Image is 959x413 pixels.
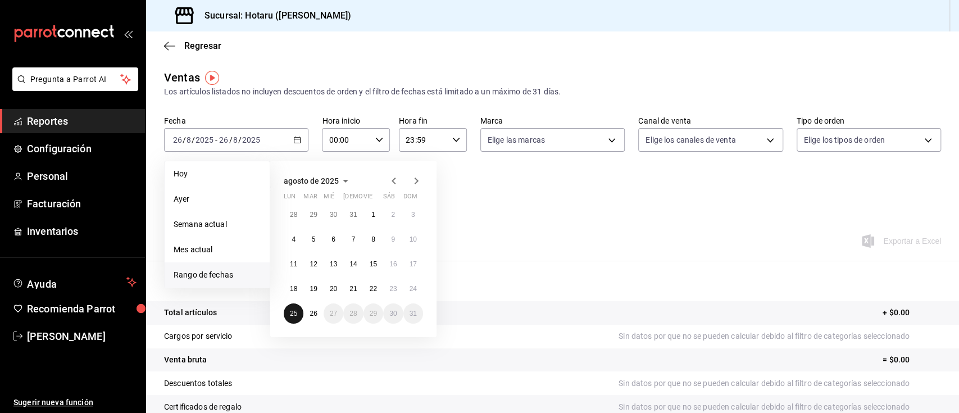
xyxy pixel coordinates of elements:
button: 30 de julio de 2025 [324,205,343,225]
span: - [215,135,217,144]
abbr: domingo [403,193,417,205]
abbr: 20 de agosto de 2025 [330,285,337,293]
button: 16 de agosto de 2025 [383,254,403,274]
div: Los artículos listados no incluyen descuentos de orden y el filtro de fechas está limitado a un m... [164,86,941,98]
abbr: 4 de agosto de 2025 [292,235,296,243]
input: ---- [242,135,261,144]
abbr: 25 de agosto de 2025 [290,310,297,317]
button: 20 de agosto de 2025 [324,279,343,299]
abbr: 7 de agosto de 2025 [352,235,356,243]
abbr: 31 de julio de 2025 [349,211,357,219]
button: 29 de julio de 2025 [303,205,323,225]
abbr: 16 de agosto de 2025 [389,260,397,268]
button: Regresar [164,40,221,51]
button: 9 de agosto de 2025 [383,229,403,249]
p: + $0.00 [883,307,941,319]
abbr: 22 de agosto de 2025 [370,285,377,293]
button: 1 de agosto de 2025 [363,205,383,225]
abbr: martes [303,193,317,205]
span: / [238,135,242,144]
span: / [229,135,232,144]
span: Semana actual [174,219,261,230]
abbr: 24 de agosto de 2025 [410,285,417,293]
button: 18 de agosto de 2025 [284,279,303,299]
p: Cargos por servicio [164,330,233,342]
span: Pregunta a Parrot AI [30,74,121,85]
abbr: 18 de agosto de 2025 [290,285,297,293]
button: 25 de agosto de 2025 [284,303,303,324]
abbr: 15 de agosto de 2025 [370,260,377,268]
span: Facturación [27,196,137,211]
button: 26 de agosto de 2025 [303,303,323,324]
abbr: 26 de agosto de 2025 [310,310,317,317]
span: Inventarios [27,224,137,239]
abbr: 30 de agosto de 2025 [389,310,397,317]
button: 28 de julio de 2025 [284,205,303,225]
abbr: 29 de agosto de 2025 [370,310,377,317]
label: Tipo de orden [797,117,941,125]
p: Resumen [164,274,941,288]
label: Hora inicio [322,117,390,125]
button: 2 de agosto de 2025 [383,205,403,225]
button: 30 de agosto de 2025 [383,303,403,324]
button: 12 de agosto de 2025 [303,254,323,274]
abbr: 11 de agosto de 2025 [290,260,297,268]
abbr: 30 de julio de 2025 [330,211,337,219]
button: 24 de agosto de 2025 [403,279,423,299]
span: Elige las marcas [488,134,545,146]
p: Total artículos [164,307,217,319]
span: agosto de 2025 [284,176,339,185]
p: Sin datos por que no se pueden calcular debido al filtro de categorías seleccionado [619,401,941,413]
abbr: 28 de julio de 2025 [290,211,297,219]
p: Descuentos totales [164,378,232,389]
span: / [183,135,186,144]
input: -- [233,135,238,144]
p: Sin datos por que no se pueden calcular debido al filtro de categorías seleccionado [619,378,941,389]
abbr: jueves [343,193,410,205]
abbr: 29 de julio de 2025 [310,211,317,219]
div: Ventas [164,69,200,86]
p: Sin datos por que no se pueden calcular debido al filtro de categorías seleccionado [619,330,941,342]
abbr: sábado [383,193,395,205]
abbr: 2 de agosto de 2025 [391,211,395,219]
abbr: 3 de agosto de 2025 [411,211,415,219]
span: Hoy [174,168,261,180]
button: 10 de agosto de 2025 [403,229,423,249]
abbr: 23 de agosto de 2025 [389,285,397,293]
button: 29 de agosto de 2025 [363,303,383,324]
input: -- [186,135,192,144]
abbr: 31 de agosto de 2025 [410,310,417,317]
button: 8 de agosto de 2025 [363,229,383,249]
p: = $0.00 [883,354,941,366]
button: 11 de agosto de 2025 [284,254,303,274]
abbr: lunes [284,193,296,205]
button: 31 de agosto de 2025 [403,303,423,324]
abbr: 1 de agosto de 2025 [371,211,375,219]
label: Canal de venta [638,117,783,125]
button: 21 de agosto de 2025 [343,279,363,299]
abbr: 10 de agosto de 2025 [410,235,417,243]
h3: Sucursal: Hotaru ([PERSON_NAME]) [196,9,351,22]
button: 13 de agosto de 2025 [324,254,343,274]
button: 31 de julio de 2025 [343,205,363,225]
abbr: 14 de agosto de 2025 [349,260,357,268]
input: -- [172,135,183,144]
button: 14 de agosto de 2025 [343,254,363,274]
abbr: 21 de agosto de 2025 [349,285,357,293]
span: Recomienda Parrot [27,301,137,316]
span: Rango de fechas [174,269,261,281]
a: Pregunta a Parrot AI [8,81,138,93]
input: -- [219,135,229,144]
button: open_drawer_menu [124,29,133,38]
abbr: 27 de agosto de 2025 [330,310,337,317]
label: Marca [480,117,625,125]
button: 7 de agosto de 2025 [343,229,363,249]
span: Elige los tipos de orden [804,134,885,146]
button: 22 de agosto de 2025 [363,279,383,299]
span: Sugerir nueva función [13,397,137,409]
abbr: 12 de agosto de 2025 [310,260,317,268]
button: Pregunta a Parrot AI [12,67,138,91]
button: 5 de agosto de 2025 [303,229,323,249]
button: agosto de 2025 [284,174,352,188]
abbr: 5 de agosto de 2025 [312,235,316,243]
